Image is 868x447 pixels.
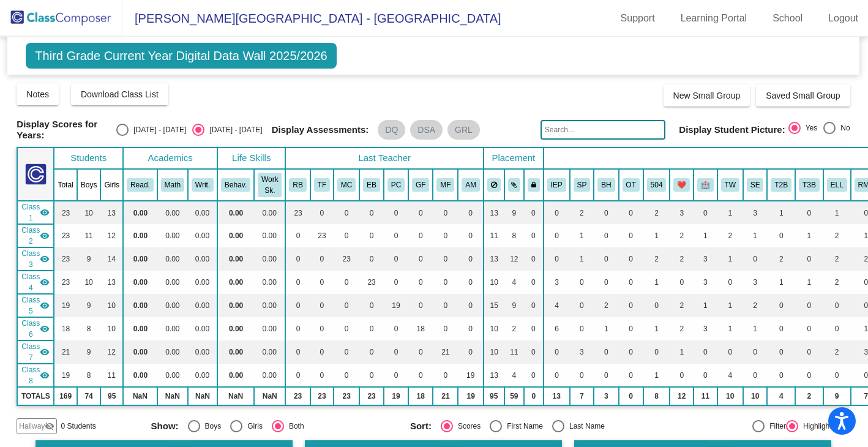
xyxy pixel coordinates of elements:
[484,148,544,169] th: Placement
[254,247,285,271] td: 0.00
[26,89,49,99] span: Notes
[673,91,741,100] span: New Small Group
[504,247,525,271] td: 12
[673,178,690,192] button: ❤️
[384,169,408,201] th: Patty Cooper
[717,224,743,247] td: 2
[594,169,618,201] th: Behavior Only IEP
[17,224,54,247] td: Tonita Ford - No Class Name
[378,120,405,140] mat-chip: DQ
[670,224,694,247] td: 2
[504,294,525,317] td: 9
[484,317,504,340] td: 10
[670,294,694,317] td: 2
[484,271,504,294] td: 10
[570,294,594,317] td: 0
[462,178,480,192] button: AM
[670,201,694,224] td: 3
[412,178,429,192] button: GF
[823,294,851,317] td: 0
[310,224,334,247] td: 23
[314,178,330,192] button: TF
[285,317,310,340] td: 0
[763,9,812,28] a: School
[594,247,618,271] td: 0
[679,124,785,135] span: Display Student Picture:
[285,294,310,317] td: 0
[334,201,359,224] td: 0
[697,178,714,192] button: 🏥
[285,224,310,247] td: 0
[643,271,670,294] td: 1
[504,271,525,294] td: 4
[823,247,851,271] td: 2
[594,317,618,340] td: 1
[694,224,717,247] td: 1
[54,317,77,340] td: 18
[433,201,458,224] td: 0
[17,294,54,317] td: Patty Cooper - No Class Name
[122,9,501,28] span: [PERSON_NAME][GEOGRAPHIC_DATA] - [GEOGRAPHIC_DATA]
[743,201,768,224] td: 3
[647,178,667,192] button: 504
[21,271,40,293] span: Class 4
[643,224,670,247] td: 1
[123,340,157,364] td: 0.00
[54,294,77,317] td: 19
[801,122,818,133] div: Yes
[334,271,359,294] td: 0
[664,85,750,107] button: New Small Group
[123,271,157,294] td: 0.00
[123,224,157,247] td: 0.00
[767,201,795,224] td: 1
[359,271,384,294] td: 23
[795,169,823,201] th: Tier 3 Behavior Plan
[285,148,483,169] th: Last Teacher
[619,294,643,317] td: 0
[77,271,101,294] td: 10
[458,271,484,294] td: 0
[694,169,717,201] th: Medical
[254,317,285,340] td: 0.00
[458,247,484,271] td: 0
[217,247,254,271] td: 0.00
[544,224,570,247] td: 0
[795,271,823,294] td: 1
[123,148,217,169] th: Academics
[433,169,458,201] th: Marnie Fletcher
[410,120,443,140] mat-chip: DSA
[359,317,384,340] td: 0
[570,317,594,340] td: 0
[157,224,188,247] td: 0.00
[157,201,188,224] td: 0.00
[359,294,384,317] td: 0
[77,224,101,247] td: 11
[570,169,594,201] th: Speech Only IEP
[289,178,306,192] button: RB
[447,120,480,140] mat-chip: GRL
[254,224,285,247] td: 0.00
[436,178,454,192] button: MF
[310,247,334,271] td: 0
[433,247,458,271] td: 0
[54,148,123,169] th: Students
[643,201,670,224] td: 2
[717,271,743,294] td: 0
[100,317,123,340] td: 10
[743,247,768,271] td: 0
[458,317,484,340] td: 0
[334,247,359,271] td: 23
[359,169,384,201] th: Elizabeth Barto
[217,148,285,169] th: Life Skills
[310,169,334,201] th: Tonita Ford
[17,83,59,105] button: Notes
[384,317,408,340] td: 0
[570,271,594,294] td: 0
[619,247,643,271] td: 0
[363,178,380,192] button: EB
[123,201,157,224] td: 0.00
[123,317,157,340] td: 0.00
[544,247,570,271] td: 0
[767,169,795,201] th: Tier Behavior Plan
[433,317,458,340] td: 0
